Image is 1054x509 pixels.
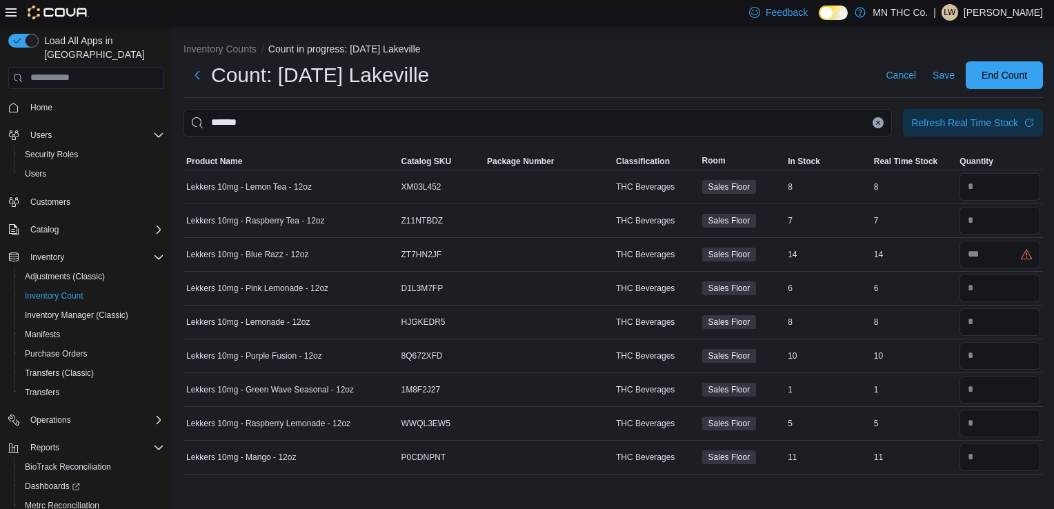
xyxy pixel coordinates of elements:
[186,452,296,463] span: Lekkers 10mg - Mango - 12oz
[616,181,675,192] span: THC Beverages
[959,156,993,167] span: Quantity
[702,180,757,194] span: Sales Floor
[19,365,99,381] a: Transfers (Classic)
[183,61,211,89] button: Next
[886,68,916,82] span: Cancel
[708,181,750,193] span: Sales Floor
[25,310,128,321] span: Inventory Manager (Classic)
[871,246,957,263] div: 14
[982,68,1027,82] span: End Count
[3,248,170,267] button: Inventory
[19,307,164,323] span: Inventory Manager (Classic)
[616,418,675,429] span: THC Beverages
[14,325,170,344] button: Manifests
[183,42,1043,59] nav: An example of EuiBreadcrumbs
[616,384,675,395] span: THC Beverages
[3,97,170,117] button: Home
[933,4,936,21] p: |
[942,4,958,21] div: Leah Williamette
[957,153,1043,170] button: Quantity
[19,146,164,163] span: Security Roles
[616,249,675,260] span: THC Beverages
[25,221,64,238] button: Catalog
[927,61,960,89] button: Save
[785,449,871,466] div: 11
[25,412,77,428] button: Operations
[186,418,350,429] span: Lekkers 10mg - Raspberry Lemonade - 12oz
[19,346,164,362] span: Purchase Orders
[871,314,957,330] div: 8
[616,317,675,328] span: THC Beverages
[785,415,871,432] div: 5
[25,149,78,160] span: Security Roles
[19,268,164,285] span: Adjustments (Classic)
[702,214,757,228] span: Sales Floor
[708,350,750,362] span: Sales Floor
[702,281,757,295] span: Sales Floor
[25,194,76,210] a: Customers
[708,451,750,463] span: Sales Floor
[25,271,105,282] span: Adjustments (Classic)
[702,450,757,464] span: Sales Floor
[19,478,164,495] span: Dashboards
[871,179,957,195] div: 8
[871,348,957,364] div: 10
[401,384,441,395] span: 1M8F2J27
[30,102,52,113] span: Home
[19,307,134,323] a: Inventory Manager (Classic)
[785,212,871,229] div: 7
[19,384,65,401] a: Transfers
[785,179,871,195] div: 8
[964,4,1043,21] p: [PERSON_NAME]
[25,193,164,210] span: Customers
[3,192,170,212] button: Customers
[785,348,871,364] div: 10
[785,381,871,398] div: 1
[3,126,170,145] button: Users
[183,109,892,137] input: This is a search bar. After typing your query, hit enter to filter the results lower in the page.
[25,412,164,428] span: Operations
[3,220,170,239] button: Catalog
[702,417,757,430] span: Sales Floor
[873,4,928,21] p: MN THC Co.
[186,317,310,328] span: Lekkers 10mg - Lemonade - 12oz
[708,214,750,227] span: Sales Floor
[30,415,71,426] span: Operations
[186,249,308,260] span: Lekkers 10mg - Blue Razz - 12oz
[14,477,170,496] a: Dashboards
[401,350,443,361] span: 8Q672XFD
[785,314,871,330] div: 8
[19,288,164,304] span: Inventory Count
[25,168,46,179] span: Users
[702,383,757,397] span: Sales Floor
[25,249,164,266] span: Inventory
[14,383,170,402] button: Transfers
[487,156,554,167] span: Package Number
[911,116,1018,130] div: Refresh Real Time Stock
[788,156,820,167] span: In Stock
[708,383,750,396] span: Sales Floor
[401,418,450,429] span: WWQL3EW5
[25,481,80,492] span: Dashboards
[25,461,111,472] span: BioTrack Reconciliation
[30,442,59,453] span: Reports
[873,117,884,128] button: Clear input
[785,153,871,170] button: In Stock
[183,43,257,54] button: Inventory Counts
[14,306,170,325] button: Inventory Manager (Classic)
[30,252,64,263] span: Inventory
[25,439,65,456] button: Reports
[871,381,957,398] div: 1
[702,315,757,329] span: Sales Floor
[401,249,442,260] span: ZT7HN2JF
[708,316,750,328] span: Sales Floor
[871,449,957,466] div: 11
[30,197,70,208] span: Customers
[702,349,757,363] span: Sales Floor
[19,459,117,475] a: BioTrack Reconciliation
[19,384,164,401] span: Transfers
[702,155,726,166] span: Room
[19,365,164,381] span: Transfers (Classic)
[19,166,52,182] a: Users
